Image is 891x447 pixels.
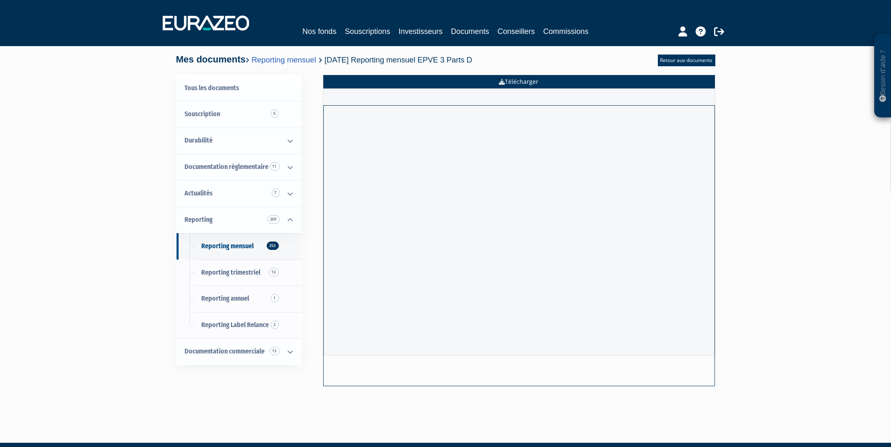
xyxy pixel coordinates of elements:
[185,216,213,223] span: Reporting
[177,75,301,101] a: Tous les documents
[269,268,279,276] span: 13
[177,101,301,127] a: Souscription5
[270,347,280,355] span: 13
[185,110,221,118] span: Souscription
[323,75,715,88] a: Télécharger
[271,320,279,329] span: 2
[345,26,390,37] a: Souscriptions
[177,338,301,365] a: Documentation commerciale 13
[177,207,301,233] a: Reporting 269
[271,109,279,118] span: 5
[185,347,265,355] span: Documentation commerciale
[177,127,301,154] a: Durabilité
[267,242,279,250] span: 253
[270,162,280,171] span: 11
[658,55,715,66] a: Retour aux documents
[325,55,472,64] span: [DATE] Reporting mensuel EPVE 3 Parts D
[202,242,254,250] span: Reporting mensuel
[202,268,261,276] span: Reporting trimestriel
[176,55,473,65] h4: Mes documents
[202,321,269,329] span: Reporting Label Relance
[177,286,301,312] a: Reporting annuel1
[177,312,301,338] a: Reporting Label Relance2
[451,26,489,37] a: Documents
[177,180,301,207] a: Actualités 7
[185,163,269,171] span: Documentation règlementaire
[177,260,301,286] a: Reporting trimestriel13
[543,26,589,37] a: Commissions
[163,16,249,31] img: 1732889491-logotype_eurazeo_blanc_rvb.png
[271,294,279,302] span: 1
[302,26,336,37] a: Nos fonds
[185,189,213,197] span: Actualités
[177,233,301,260] a: Reporting mensuel253
[398,26,442,37] a: Investisseurs
[268,215,280,223] span: 269
[272,189,280,197] span: 7
[185,136,213,144] span: Durabilité
[177,154,301,180] a: Documentation règlementaire 11
[252,55,316,64] a: Reporting mensuel
[878,38,888,114] p: Besoin d'aide ?
[498,26,535,37] a: Conseillers
[202,294,249,302] span: Reporting annuel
